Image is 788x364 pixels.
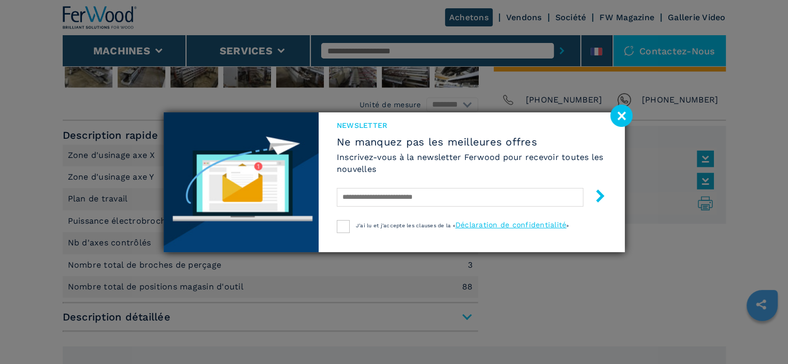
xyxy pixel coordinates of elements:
span: Newsletter [337,120,607,130]
span: Ne manquez pas les meilleures offres [337,136,607,148]
button: submit-button [583,185,607,210]
img: Newsletter image [164,112,319,252]
a: Déclaration de confidentialité [455,221,567,229]
span: J'ai lu et j'accepte les clauses de la « [356,223,455,228]
span: » [566,223,569,228]
h6: Inscrivez-vous à la newsletter Ferwood pour recevoir toutes les nouvelles [337,151,607,175]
